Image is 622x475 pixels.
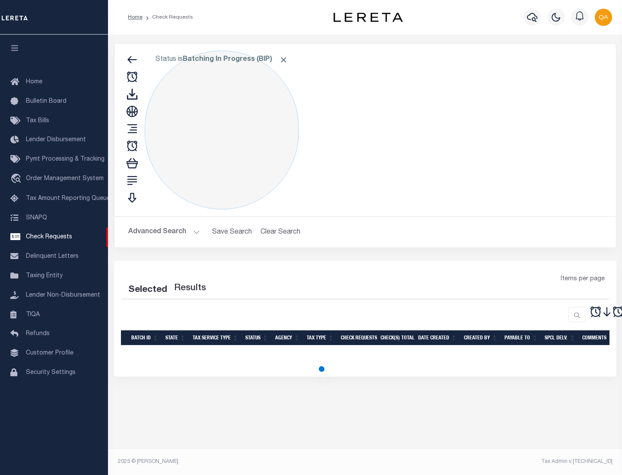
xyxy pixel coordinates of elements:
[26,98,67,104] span: Bulletin Board
[377,330,415,345] th: Check(s) Total
[207,224,257,241] button: Save Search
[337,330,377,345] th: Check Requests
[26,370,76,376] span: Security Settings
[579,330,618,345] th: Comments
[257,224,304,241] button: Clear Search
[26,273,63,279] span: Taxing Entity
[128,283,167,297] div: Selected
[279,55,288,64] span: Click to Remove
[242,330,272,345] th: Status
[183,56,288,63] b: Batching In Progress (BIP)
[26,234,72,240] span: Check Requests
[333,13,403,22] img: logo-dark.svg
[541,330,579,345] th: Spcl Delv.
[460,330,501,345] th: Created By
[26,176,104,182] span: Order Management System
[26,137,86,143] span: Lender Disbursement
[26,156,105,162] span: Pymt Processing & Tracking
[128,224,200,241] button: Advanced Search
[128,15,143,20] a: Home
[162,330,189,345] th: State
[303,330,337,345] th: Tax Type
[174,282,206,295] label: Results
[26,331,50,337] span: Refunds
[561,275,605,284] span: Items per page
[26,79,42,85] span: Home
[143,13,193,21] li: Check Requests
[595,9,612,26] img: svg+xml;base64,PHN2ZyB4bWxucz0iaHR0cDovL3d3dy53My5vcmcvMjAwMC9zdmciIHBvaW50ZXItZXZlbnRzPSJub25lIi...
[10,174,24,185] i: travel_explore
[26,253,79,260] span: Delinquent Letters
[111,458,365,465] div: 2025 © [PERSON_NAME].
[415,330,460,345] th: Date Created
[26,215,47,221] span: SNAPQ
[145,51,299,209] div: Click to Edit
[128,330,162,345] th: Batch Id
[501,330,541,345] th: Payable To
[371,458,612,465] div: Tax Admin v.[TECHNICAL_ID]
[26,118,49,124] span: Tax Bills
[26,196,110,202] span: Tax Amount Reporting Queue
[26,292,100,298] span: Lender Non-Disbursement
[272,330,303,345] th: Agency
[189,330,242,345] th: Tax Service Type
[26,350,73,356] span: Customer Profile
[26,311,40,317] span: TIQA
